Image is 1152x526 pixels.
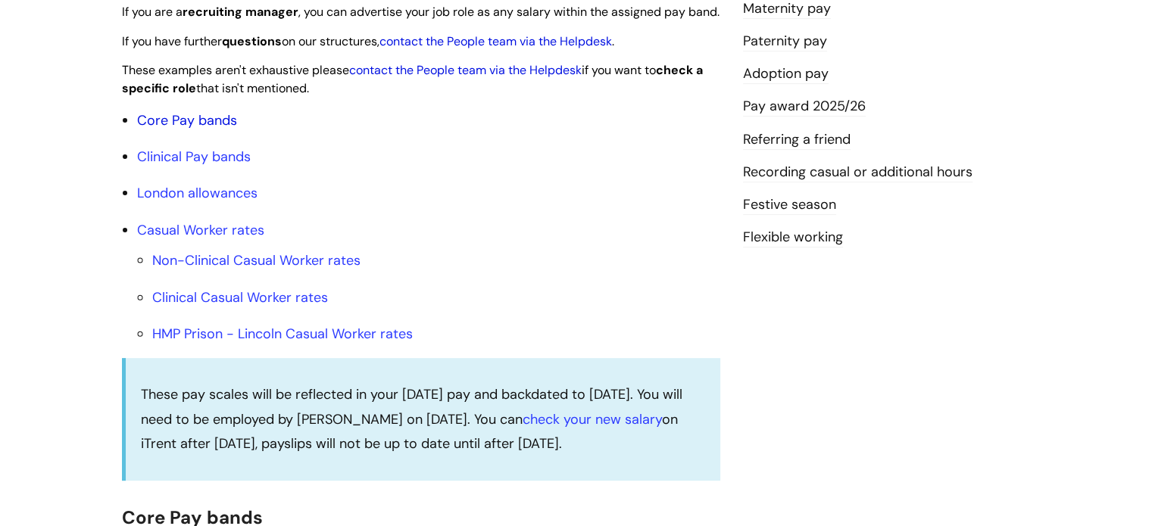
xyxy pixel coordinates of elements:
a: Recording casual or additional hours [743,163,972,182]
a: Core Pay bands [137,111,237,129]
a: Clinical Pay bands [137,148,251,166]
a: Non-Clinical Casual Worker rates [152,251,361,269]
a: contact the People team via the Helpdesk [379,33,612,49]
a: Referring a friend [743,130,851,150]
a: Pay award 2025/26 [743,97,866,117]
a: Casual Worker rates [137,221,264,239]
a: Clinical Casual Worker rates [152,288,328,307]
a: HMP Prison - Lincoln Casual Worker rates [152,325,413,343]
a: contact the People team via the Helpdesk [349,62,582,78]
a: Adoption pay [743,64,829,84]
a: Flexible working [743,228,843,247]
p: These pay scales will be reflected in your [DATE] pay and backdated to [DATE]. You will need to b... [141,382,705,456]
span: If you have further on our structures, . [122,33,614,49]
a: check your new salary [523,410,662,428]
span: These examples aren't exhaustive please if you want to that isn't mentioned. [122,62,703,97]
span: If you are a , you can advertise your job role as any salary within the assigned pay band. [122,4,720,20]
a: Festive season [743,195,836,215]
a: London allowances [137,184,258,202]
strong: questions [222,33,282,49]
strong: recruiting manager [183,4,298,20]
a: Paternity pay [743,32,827,51]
